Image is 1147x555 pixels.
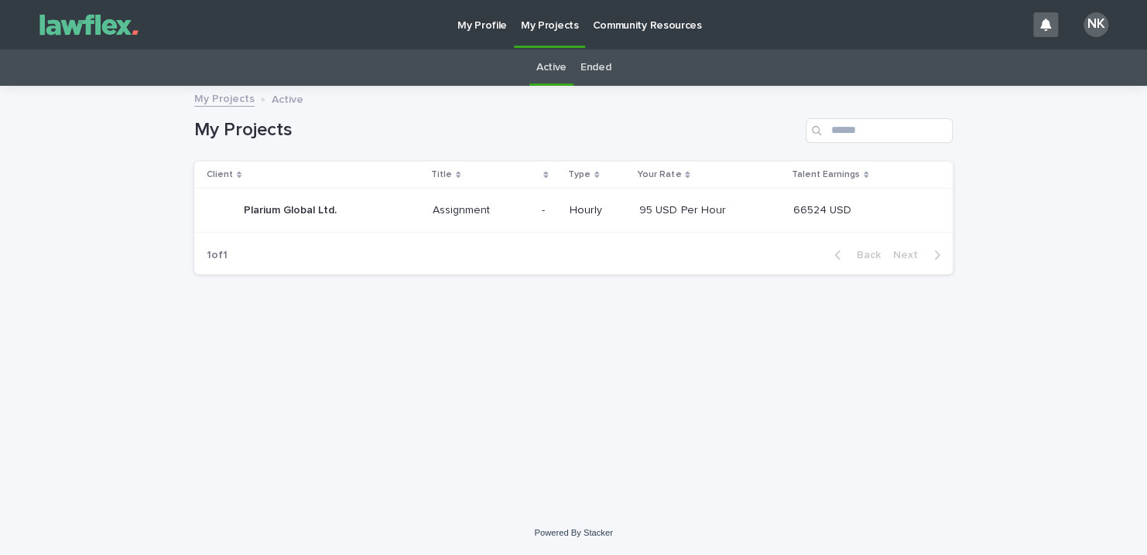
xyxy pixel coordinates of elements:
[431,166,452,183] p: Title
[639,201,728,217] p: 95 USD Per Hour
[822,248,887,262] button: Back
[194,89,255,107] a: My Projects
[847,250,881,260] span: Back
[534,528,612,537] a: Powered By Stacker
[568,166,591,183] p: Type
[793,201,854,217] p: 66524 USD
[792,166,860,183] p: Talent Earnings
[1084,12,1108,37] div: NK
[806,118,953,143] input: Search
[536,49,567,86] a: Active
[194,237,240,274] p: 1 of 1
[638,166,681,183] p: Your Rate
[194,119,799,141] h1: My Projects
[272,90,303,107] p: Active
[433,201,493,217] p: Assignment
[31,9,147,40] img: Gnvw4qrBSHOAfo8VMhG6
[541,201,547,217] p: -
[887,248,953,262] button: Next
[194,189,953,233] tr: Plarium Global Ltd.Plarium Global Ltd. AssignmentAssignment -- Hourly95 USD Per Hour95 USD Per Ho...
[893,250,927,260] span: Next
[570,204,628,217] p: Hourly
[580,49,611,86] a: Ended
[244,201,340,217] p: Plarium Global Ltd.
[207,166,233,183] p: Client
